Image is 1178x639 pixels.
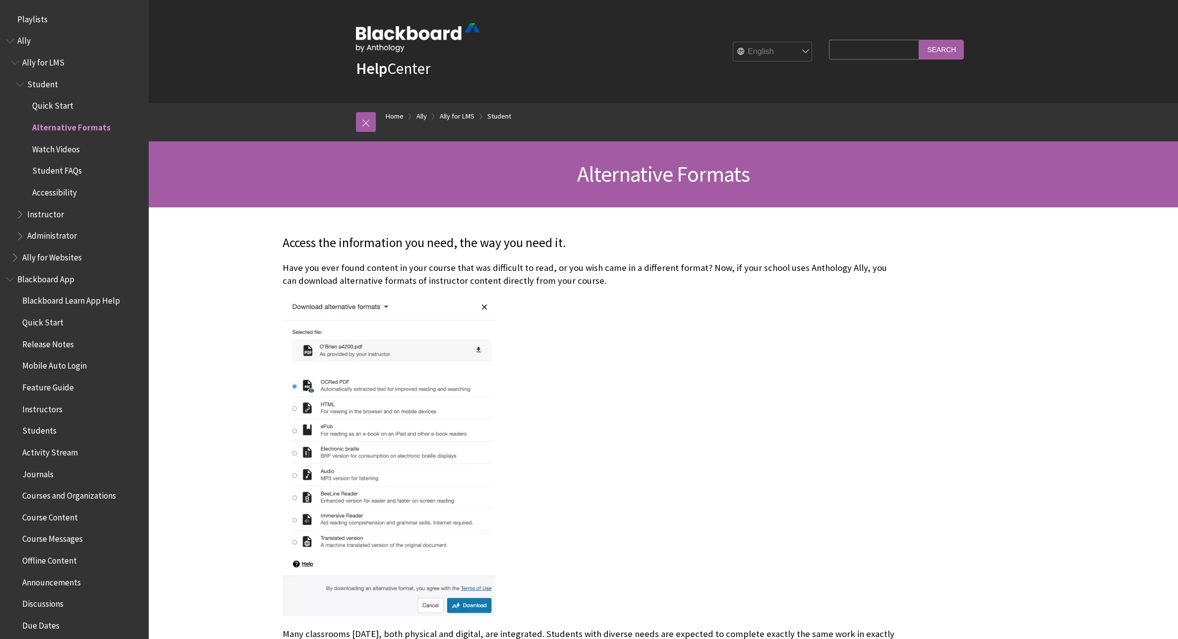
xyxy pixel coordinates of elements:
[22,422,57,436] span: Students
[27,206,64,219] span: Instructor
[919,40,964,59] input: Search
[416,110,427,123] a: Ally
[32,184,77,197] span: Accessibility
[6,33,143,266] nav: Book outline for Anthology Ally Help
[356,59,430,78] a: HelpCenter
[487,110,511,123] a: Student
[22,336,74,349] span: Release Notes
[6,11,143,28] nav: Book outline for Playlists
[733,42,813,62] select: Site Language Selector
[32,141,80,154] span: Watch Videos
[356,59,387,78] strong: Help
[22,617,59,631] span: Due Dates
[22,466,54,479] span: Journals
[22,574,81,587] span: Announcements
[22,249,82,262] span: Ally for Websites
[440,110,474,123] a: Ally for LMS
[386,110,404,123] a: Home
[27,76,58,89] span: Student
[22,401,62,414] span: Instructors
[22,379,74,392] span: Feature Guide
[22,596,63,609] span: Discussions
[577,160,750,188] span: Alternative Formats
[22,487,116,501] span: Courses and Organizations
[22,314,63,327] span: Quick Start
[22,444,78,457] span: Activity Stream
[17,271,74,284] span: Blackboard App
[32,98,73,111] span: Quick Start
[22,531,83,544] span: Course Messages
[283,261,897,287] p: Have you ever found content in your course that was difficult to read, or you wish came in a diff...
[22,293,120,306] span: Blackboard Learn App Help
[22,552,77,566] span: Offline Content
[283,297,496,616] img: Original file appears in Download Alternative Formats modal
[22,509,78,522] span: Course Content
[32,163,82,176] span: Student FAQs
[17,33,31,46] span: Ally
[283,234,897,252] p: Access the information you need, the way you need it.
[356,23,480,52] img: Blackboard by Anthology
[22,54,64,67] span: Ally for LMS
[32,119,111,132] span: Alternative Formats
[22,358,87,371] span: Mobile Auto Login
[17,11,48,24] span: Playlists
[27,228,77,241] span: Administrator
